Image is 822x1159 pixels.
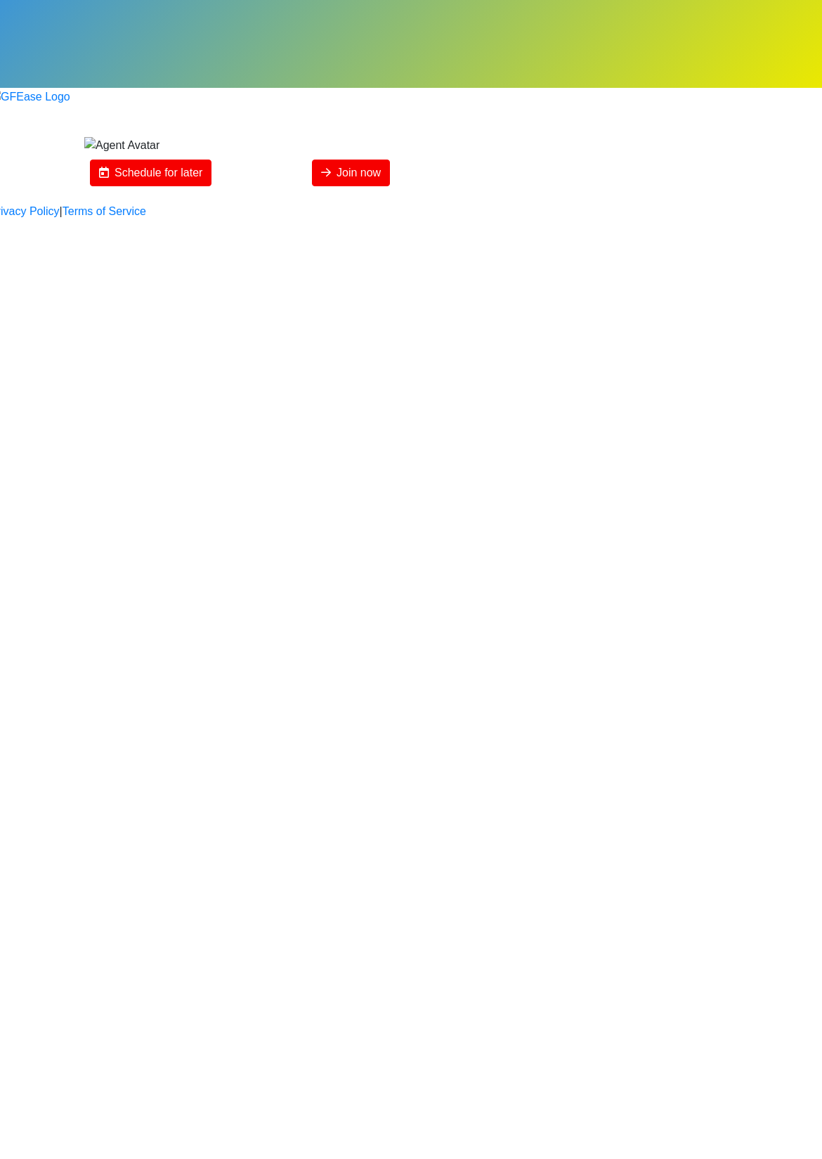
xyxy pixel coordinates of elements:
[63,203,146,220] a: Terms of Service
[84,137,159,154] img: Agent Avatar
[90,160,211,186] button: Schedule for later
[312,160,390,186] button: Join now
[60,203,63,220] a: |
